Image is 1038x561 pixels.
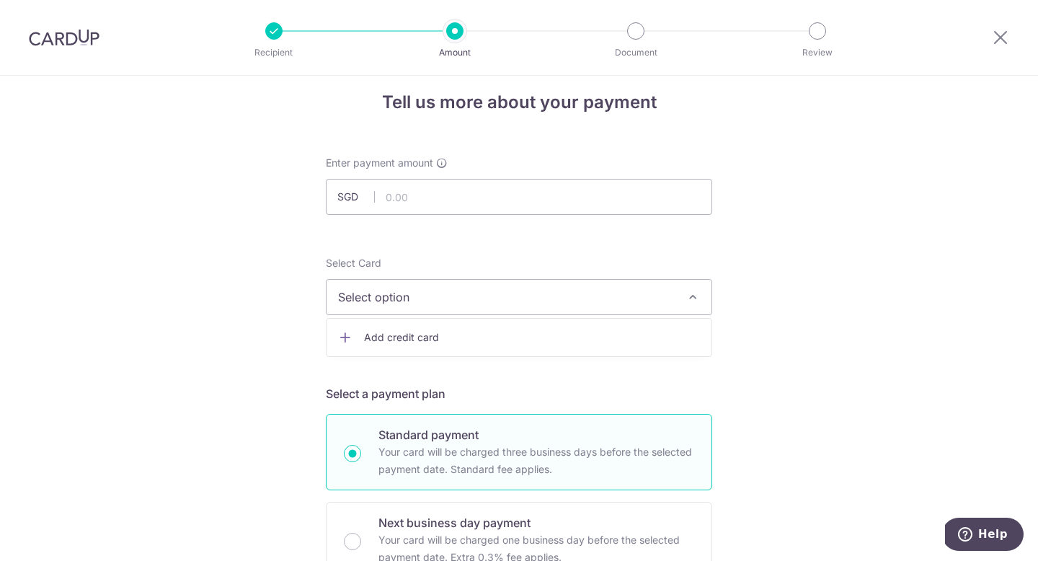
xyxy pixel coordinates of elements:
p: Review [764,45,871,60]
ul: Select option [326,318,712,357]
p: Document [582,45,689,60]
button: Select option [326,279,712,315]
input: 0.00 [326,179,712,215]
p: Recipient [221,45,327,60]
a: Add credit card [327,324,711,350]
p: Your card will be charged three business days before the selected payment date. Standard fee appl... [378,443,694,478]
span: Add credit card [364,330,700,345]
h4: Tell us more about your payment [326,89,712,115]
iframe: Opens a widget where you can find more information [945,518,1024,554]
p: Next business day payment [378,514,694,531]
span: SGD [337,190,375,204]
span: translation missing: en.payables.payment_networks.credit_card.summary.labels.select_card [326,257,381,269]
span: Enter payment amount [326,156,433,170]
img: CardUp [29,29,99,46]
p: Standard payment [378,426,694,443]
p: Amount [402,45,508,60]
h5: Select a payment plan [326,385,712,402]
span: Select option [338,288,674,306]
